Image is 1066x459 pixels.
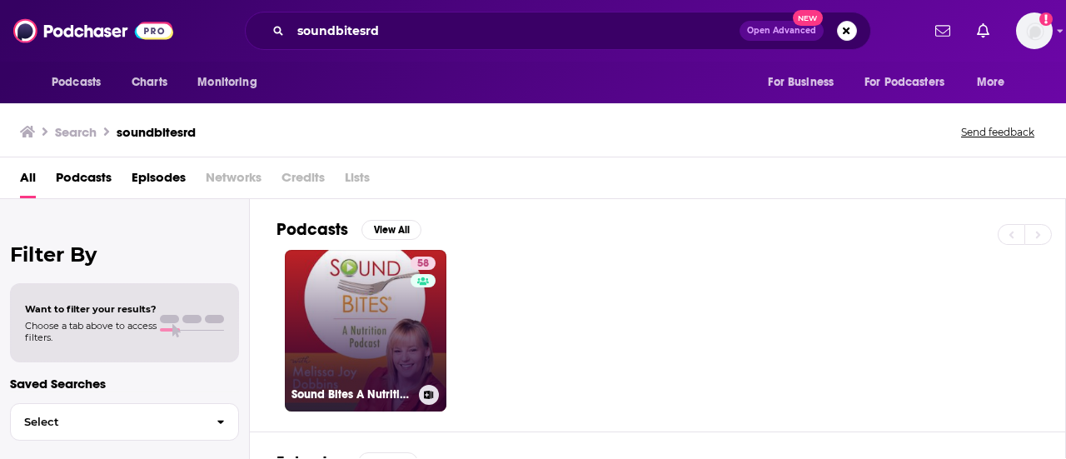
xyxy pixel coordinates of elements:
h3: soundbitesrd [117,124,196,140]
img: User Profile [1016,12,1053,49]
h2: Podcasts [276,219,348,240]
h3: Search [55,124,97,140]
span: Podcasts [52,71,101,94]
button: open menu [40,67,122,98]
span: Choose a tab above to access filters. [25,320,157,343]
button: Open AdvancedNew [740,21,824,41]
button: Select [10,403,239,441]
span: Charts [132,71,167,94]
input: Search podcasts, credits, & more... [291,17,740,44]
svg: Add a profile image [1039,12,1053,26]
span: For Podcasters [864,71,944,94]
span: Networks [206,164,262,198]
button: Send feedback [956,125,1039,139]
span: More [977,71,1005,94]
h3: Sound Bites A Nutrition Podcast [291,387,412,402]
span: Open Advanced [747,27,816,35]
a: 58 [411,257,436,270]
span: Lists [345,164,370,198]
a: Episodes [132,164,186,198]
p: Saved Searches [10,376,239,392]
button: open menu [854,67,969,98]
span: Logged in as khileman [1016,12,1053,49]
button: open menu [965,67,1026,98]
span: For Business [768,71,834,94]
button: open menu [186,67,278,98]
a: Show notifications dropdown [929,17,957,45]
h2: Filter By [10,242,239,267]
span: New [793,10,823,26]
span: Want to filter your results? [25,303,157,315]
div: Search podcasts, credits, & more... [245,12,871,50]
button: View All [361,220,421,240]
span: Credits [281,164,325,198]
a: Charts [121,67,177,98]
a: PodcastsView All [276,219,421,240]
a: Show notifications dropdown [970,17,996,45]
img: Podchaser - Follow, Share and Rate Podcasts [13,15,173,47]
button: open menu [756,67,854,98]
button: Show profile menu [1016,12,1053,49]
a: All [20,164,36,198]
span: Select [11,417,203,427]
span: 58 [417,256,429,272]
a: 58Sound Bites A Nutrition Podcast [285,250,446,412]
a: Podcasts [56,164,112,198]
span: Monitoring [197,71,257,94]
